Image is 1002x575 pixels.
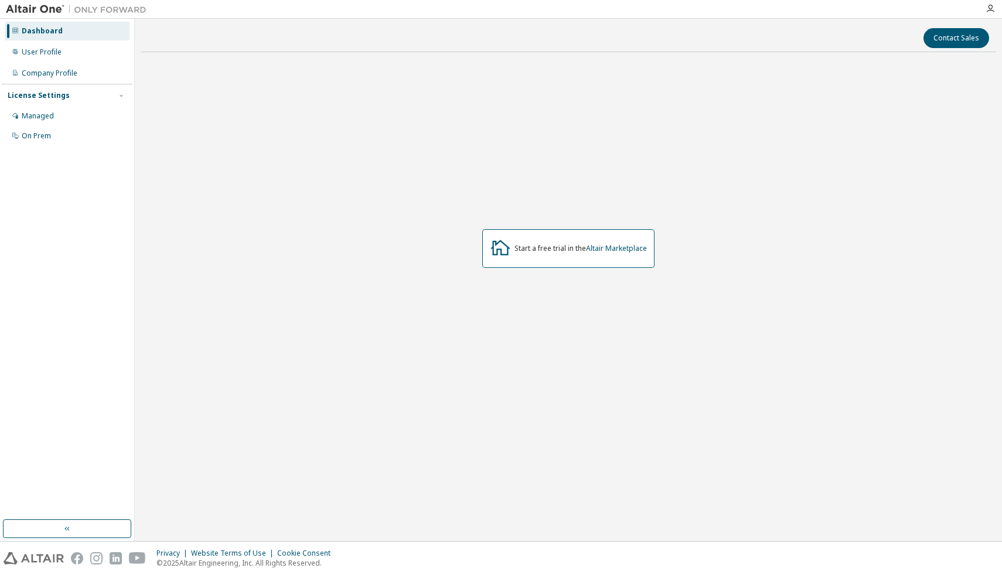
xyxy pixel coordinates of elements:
[6,4,152,15] img: Altair One
[191,549,277,558] div: Website Terms of Use
[923,28,989,48] button: Contact Sales
[22,26,63,36] div: Dashboard
[22,69,77,78] div: Company Profile
[22,47,62,57] div: User Profile
[22,131,51,141] div: On Prem
[4,552,64,564] img: altair_logo.svg
[22,111,54,121] div: Managed
[110,552,122,564] img: linkedin.svg
[129,552,146,564] img: youtube.svg
[514,244,647,253] div: Start a free trial in the
[71,552,83,564] img: facebook.svg
[156,558,338,568] p: © 2025 Altair Engineering, Inc. All Rights Reserved.
[277,549,338,558] div: Cookie Consent
[156,549,191,558] div: Privacy
[8,91,70,100] div: License Settings
[90,552,103,564] img: instagram.svg
[586,243,647,253] a: Altair Marketplace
